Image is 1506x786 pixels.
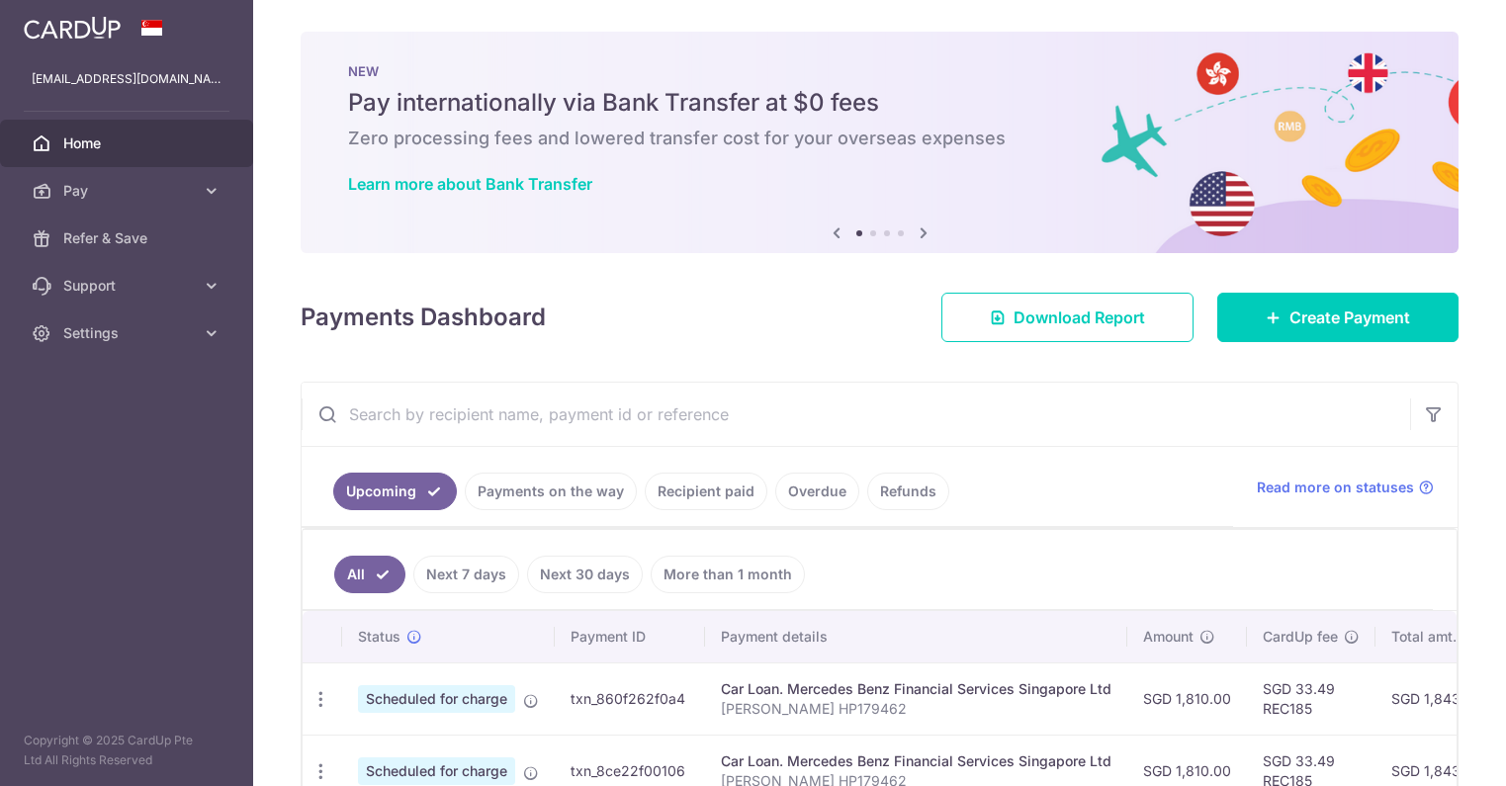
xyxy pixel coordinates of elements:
td: SGD 33.49 REC185 [1247,662,1375,735]
a: Overdue [775,473,859,510]
span: Status [358,627,400,647]
a: Refunds [867,473,949,510]
span: Pay [63,181,194,201]
a: Payments on the way [465,473,637,510]
a: Next 7 days [413,556,519,593]
a: Recipient paid [645,473,767,510]
span: Support [63,276,194,296]
span: Amount [1143,627,1194,647]
div: Car Loan. Mercedes Benz Financial Services Singapore Ltd [721,751,1111,771]
span: CardUp fee [1263,627,1338,647]
a: More than 1 month [651,556,805,593]
span: Read more on statuses [1257,478,1414,497]
span: Scheduled for charge [358,757,515,785]
span: Create Payment [1289,306,1410,329]
span: Download Report [1014,306,1145,329]
th: Payment ID [555,611,705,662]
a: Next 30 days [527,556,643,593]
p: [PERSON_NAME] HP179462 [721,699,1111,719]
td: SGD 1,843.49 [1375,662,1498,735]
h6: Zero processing fees and lowered transfer cost for your overseas expenses [348,127,1411,150]
th: Payment details [705,611,1127,662]
p: NEW [348,63,1411,79]
a: Download Report [941,293,1194,342]
img: CardUp [24,16,121,40]
a: Create Payment [1217,293,1459,342]
span: Scheduled for charge [358,685,515,713]
a: Upcoming [333,473,457,510]
h5: Pay internationally via Bank Transfer at $0 fees [348,87,1411,119]
a: All [334,556,405,593]
input: Search by recipient name, payment id or reference [302,383,1410,446]
span: Home [63,133,194,153]
span: Refer & Save [63,228,194,248]
a: Learn more about Bank Transfer [348,174,592,194]
a: Read more on statuses [1257,478,1434,497]
td: txn_860f262f0a4 [555,662,705,735]
span: Settings [63,323,194,343]
h4: Payments Dashboard [301,300,546,335]
div: Car Loan. Mercedes Benz Financial Services Singapore Ltd [721,679,1111,699]
td: SGD 1,810.00 [1127,662,1247,735]
p: [EMAIL_ADDRESS][DOMAIN_NAME] [32,69,221,89]
span: Total amt. [1391,627,1457,647]
img: Bank transfer banner [301,32,1459,253]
